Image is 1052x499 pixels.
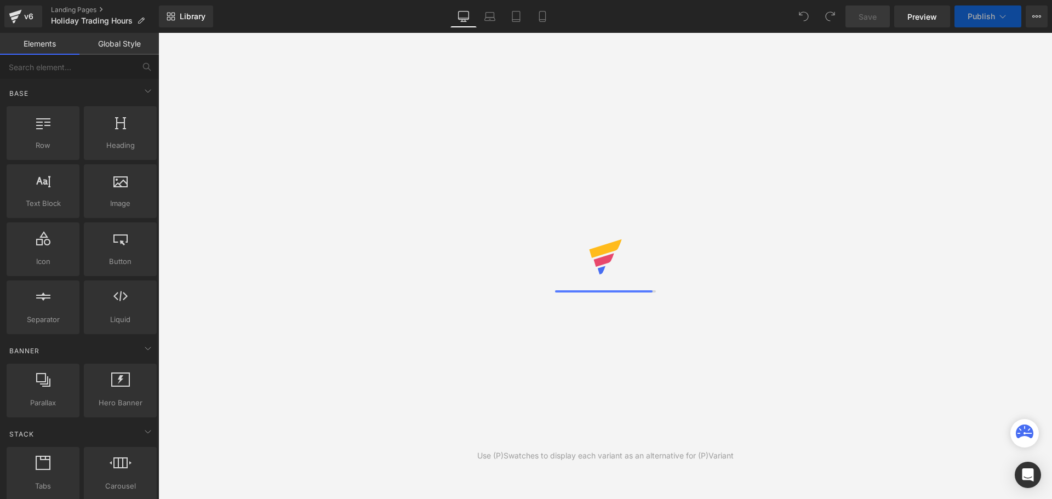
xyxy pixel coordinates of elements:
span: Preview [907,11,937,22]
span: Tabs [10,480,76,492]
a: v6 [4,5,42,27]
span: Library [180,12,205,21]
span: Heading [87,140,153,151]
a: New Library [159,5,213,27]
a: Mobile [529,5,556,27]
a: Global Style [79,33,159,55]
a: Preview [894,5,950,27]
a: Laptop [477,5,503,27]
div: v6 [22,9,36,24]
span: Hero Banner [87,397,153,409]
span: Liquid [87,314,153,325]
span: Carousel [87,480,153,492]
a: Tablet [503,5,529,27]
span: Save [859,11,877,22]
span: Button [87,256,153,267]
a: Desktop [450,5,477,27]
span: Publish [968,12,995,21]
button: Publish [954,5,1021,27]
span: Base [8,88,30,99]
div: Use (P)Swatches to display each variant as an alternative for (P)Variant [477,450,734,462]
span: Icon [10,256,76,267]
div: Open Intercom Messenger [1015,462,1041,488]
span: Text Block [10,198,76,209]
a: Landing Pages [51,5,159,14]
span: Stack [8,429,35,439]
button: More [1026,5,1048,27]
span: Parallax [10,397,76,409]
span: Separator [10,314,76,325]
span: Image [87,198,153,209]
span: Row [10,140,76,151]
span: Holiday Trading Hours [51,16,133,25]
button: Redo [819,5,841,27]
button: Undo [793,5,815,27]
span: Banner [8,346,41,356]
